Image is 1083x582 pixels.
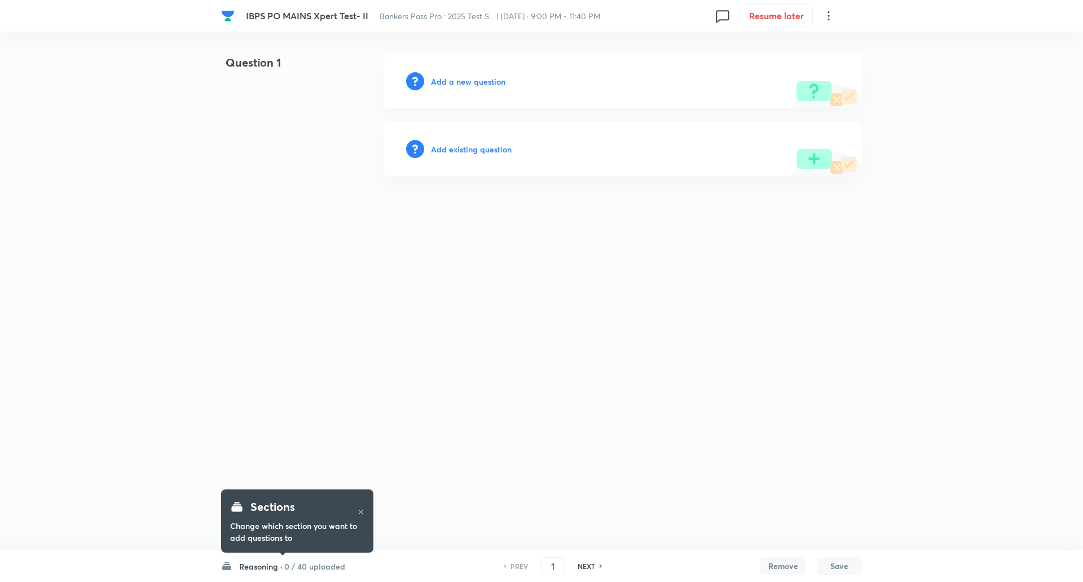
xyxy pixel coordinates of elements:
button: Save [817,557,862,575]
h6: 0 / 40 uploaded [284,561,345,572]
a: Company Logo [221,9,237,23]
h6: Reasoning · [239,561,283,572]
button: Remove [760,557,805,575]
h6: Add existing question [431,143,512,155]
h6: PREV [510,561,528,571]
button: Resume later [741,5,813,27]
span: IBPS PO MAINS Xpert Test- II [246,10,368,21]
h6: Add a new question [431,76,505,87]
h6: NEXT [578,561,595,571]
img: Company Logo [221,9,235,23]
h6: Change which section you want to add questions to [230,520,364,544]
h4: Sections [250,498,295,515]
span: Bankers Pass Pro : 2025 Test S... | [DATE] · 9:00 PM - 11:40 PM [380,11,600,21]
h4: Question 1 [221,54,347,80]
